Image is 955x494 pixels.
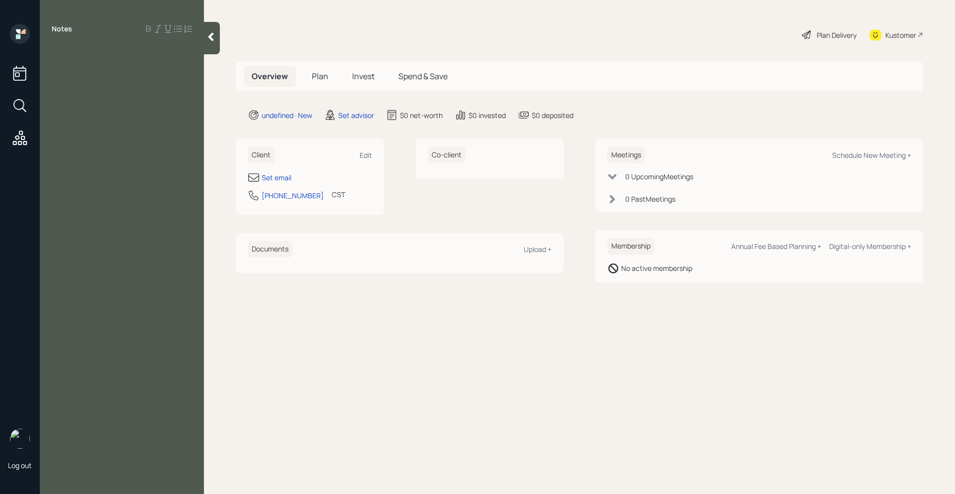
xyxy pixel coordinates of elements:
[607,147,645,163] h6: Meetings
[817,30,857,40] div: Plan Delivery
[360,150,372,160] div: Edit
[8,461,32,470] div: Log out
[398,71,448,82] span: Spend & Save
[524,245,552,254] div: Upload +
[10,429,30,449] img: retirable_logo.png
[607,238,655,254] h6: Membership
[338,110,374,121] div: Set advisor
[469,110,506,121] div: $0 invested
[262,190,324,201] div: [PHONE_NUMBER]
[262,110,312,121] div: undefined · New
[829,242,911,251] div: Digital-only Membership +
[532,110,573,121] div: $0 deposited
[625,171,693,182] div: 0 Upcoming Meeting s
[352,71,375,82] span: Invest
[248,147,275,163] h6: Client
[262,172,291,183] div: Set email
[248,241,292,257] h6: Documents
[252,71,288,82] span: Overview
[621,263,692,273] div: No active membership
[625,194,675,204] div: 0 Past Meeting s
[400,110,443,121] div: $0 net-worth
[332,189,345,200] div: CST
[52,24,72,34] label: Notes
[312,71,328,82] span: Plan
[428,147,466,163] h6: Co-client
[731,242,821,251] div: Annual Fee Based Planning +
[832,150,911,160] div: Schedule New Meeting +
[885,30,916,40] div: Kustomer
